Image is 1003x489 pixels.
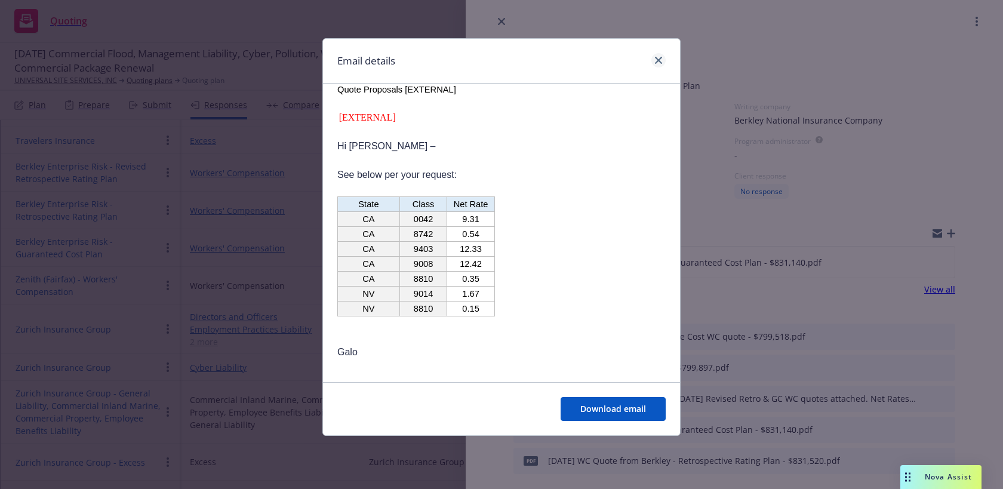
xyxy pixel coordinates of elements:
[900,465,982,489] button: Nova Assist
[925,472,972,482] span: Nova Assist
[900,465,915,489] div: Drag to move
[561,397,666,421] button: Download email
[337,345,666,359] p: Galo
[580,403,646,414] span: Download email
